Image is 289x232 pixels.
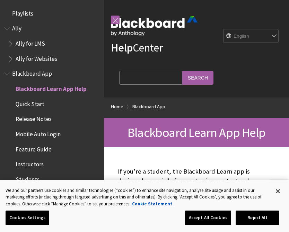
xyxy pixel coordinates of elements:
span: Blackboard Learn App Help [16,83,87,92]
button: Accept All Cookies [185,211,231,225]
span: Students [16,174,40,183]
span: Quick Start [16,98,44,108]
span: Release Notes [16,113,52,123]
nav: Book outline for Anthology Ally Help [4,23,100,65]
a: Home [111,102,123,111]
span: Mobile Auto Login [16,128,61,138]
span: Playlists [12,8,33,17]
div: We and our partners use cookies and similar technologies (“cookies”) to enhance site navigation, ... [6,187,269,207]
button: Reject All [236,211,279,225]
nav: Book outline for Playlists [4,8,100,19]
a: More information about your privacy, opens in a new tab [132,201,172,207]
button: Cookies Settings [6,211,49,225]
p: If you’re a student, the Blackboard Learn app is designed especially for you to view content and ... [118,167,275,221]
img: Blackboard by Anthology [111,16,198,36]
select: Site Language Selector [224,29,279,43]
span: Ally [12,23,21,32]
span: Ally for Websites [16,53,57,62]
a: HelpCenter [111,41,163,55]
strong: Help [111,41,133,55]
span: Blackboard Learn App Help [128,124,265,140]
span: Ally for LMS [16,38,45,47]
span: Instructors [16,159,44,168]
button: Close [270,184,286,199]
span: Blackboard App [12,68,52,77]
input: Search [182,71,213,84]
a: Blackboard App [132,102,165,111]
span: Feature Guide [16,143,52,153]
